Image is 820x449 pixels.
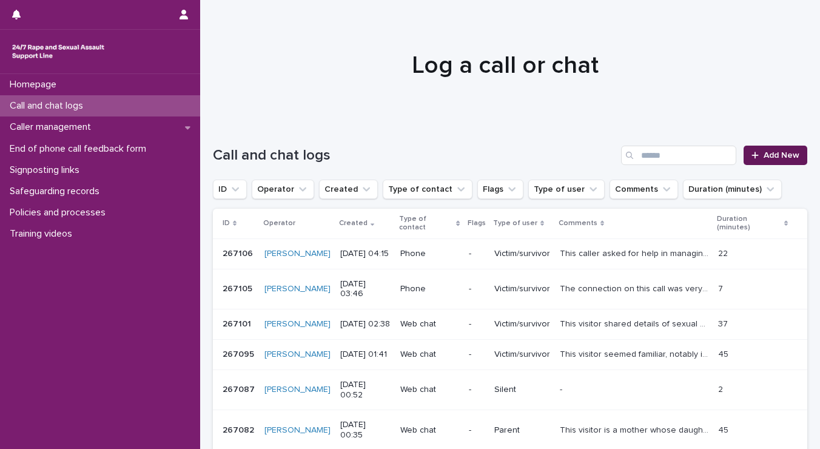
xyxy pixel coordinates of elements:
[560,347,711,360] p: This visitor seemed familiar, notably in their repetition of my name. They gave the name Ellie an...
[469,319,485,329] p: -
[5,79,66,90] p: Homepage
[223,246,255,259] p: 267106
[469,385,485,395] p: -
[468,217,486,230] p: Flags
[264,284,331,294] a: [PERSON_NAME]
[683,180,782,199] button: Duration (minutes)
[213,339,807,370] tr: 267095267095 [PERSON_NAME] [DATE] 01:41Web chat-Victim/survivorThis visitor seemed familiar, nota...
[5,164,89,176] p: Signposting links
[5,228,82,240] p: Training videos
[213,180,247,199] button: ID
[717,212,781,235] p: Duration (minutes)
[339,217,368,230] p: Created
[223,382,257,395] p: 267087
[263,217,295,230] p: Operator
[610,180,678,199] button: Comments
[223,423,257,436] p: 267082
[399,212,454,235] p: Type of contact
[469,249,485,259] p: -
[340,380,391,400] p: [DATE] 00:52
[493,217,537,230] p: Type of user
[400,284,459,294] p: Phone
[223,217,230,230] p: ID
[494,349,550,360] p: Victim/survivor
[213,238,807,269] tr: 267106267106 [PERSON_NAME] [DATE] 04:15Phone-Victim/survivorThis caller asked for help in managin...
[494,249,550,259] p: Victim/survivor
[469,425,485,436] p: -
[223,317,254,329] p: 267101
[494,425,550,436] p: Parent
[469,284,485,294] p: -
[469,349,485,360] p: -
[340,420,391,441] p: [DATE] 00:35
[764,151,799,160] span: Add New
[319,180,378,199] button: Created
[252,180,314,199] button: Operator
[400,349,459,360] p: Web chat
[494,284,550,294] p: Victim/survivor
[213,309,807,340] tr: 267101267101 [PERSON_NAME] [DATE] 02:38Web chat-Victim/survivorThis visitor shared details of sex...
[718,317,730,329] p: 37
[212,51,799,80] h1: Log a call or chat
[560,246,711,259] p: This caller asked for help in managing 'severe PTSD'. I was unsure whether he was masturbating, s...
[718,246,730,259] p: 22
[494,319,550,329] p: Victim/survivor
[10,39,107,64] img: rhQMoQhaT3yELyF149Cw
[213,370,807,410] tr: 267087267087 [PERSON_NAME] [DATE] 00:52Web chat-Silent-- 22
[560,317,711,329] p: This visitor shared details of sexual assault, which she survived several weeks ago. She has prev...
[264,425,331,436] a: [PERSON_NAME]
[560,382,565,395] p: -
[264,249,331,259] a: [PERSON_NAME]
[340,249,391,259] p: [DATE] 04:15
[477,180,523,199] button: Flags
[340,319,391,329] p: [DATE] 02:38
[718,423,731,436] p: 45
[5,121,101,133] p: Caller management
[718,282,725,294] p: 7
[264,385,331,395] a: [PERSON_NAME]
[213,269,807,309] tr: 267105267105 [PERSON_NAME] [DATE] 03:46Phone-Victim/survivorThe connection on this call was very ...
[5,207,115,218] p: Policies and processes
[560,423,711,436] p: This visitor is a mother whose daughter, aged 7, told her that her 12 year-old brother has expose...
[494,385,550,395] p: Silent
[264,349,331,360] a: [PERSON_NAME]
[528,180,605,199] button: Type of user
[560,282,711,294] p: The connection on this call was very crackly, to the extent that it was difficult to hear the sur...
[621,146,736,165] input: Search
[223,282,255,294] p: 267105
[718,347,731,360] p: 45
[340,279,391,300] p: [DATE] 03:46
[5,143,156,155] p: End of phone call feedback form
[400,385,459,395] p: Web chat
[5,186,109,197] p: Safeguarding records
[213,147,616,164] h1: Call and chat logs
[400,319,459,329] p: Web chat
[718,382,725,395] p: 2
[400,425,459,436] p: Web chat
[340,349,391,360] p: [DATE] 01:41
[264,319,331,329] a: [PERSON_NAME]
[744,146,807,165] a: Add New
[223,347,257,360] p: 267095
[383,180,472,199] button: Type of contact
[559,217,597,230] p: Comments
[400,249,459,259] p: Phone
[5,100,93,112] p: Call and chat logs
